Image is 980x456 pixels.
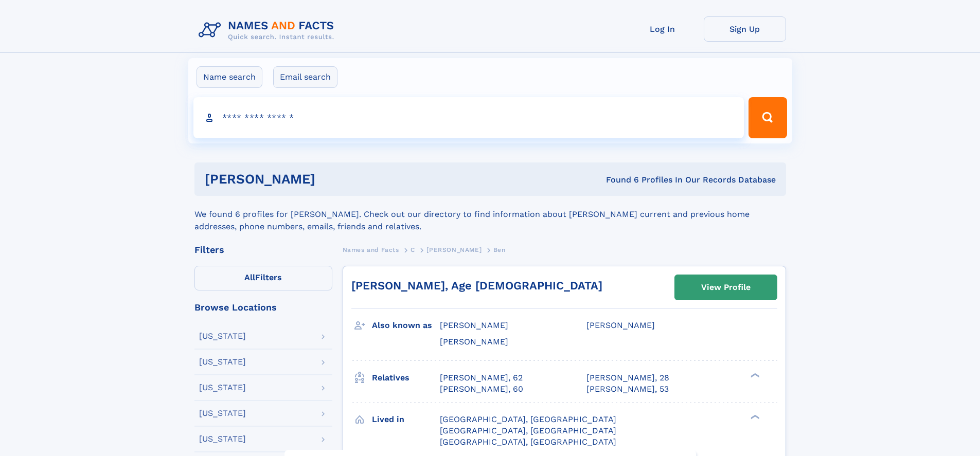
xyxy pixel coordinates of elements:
[411,243,415,256] a: C
[440,426,616,435] span: [GEOGRAPHIC_DATA], [GEOGRAPHIC_DATA]
[426,246,482,253] span: [PERSON_NAME]
[586,384,669,395] a: [PERSON_NAME], 53
[440,320,508,330] span: [PERSON_NAME]
[440,384,523,395] a: [PERSON_NAME], 60
[411,246,415,253] span: C
[193,97,744,138] input: search input
[748,372,760,378] div: ❯
[440,437,616,447] span: [GEOGRAPHIC_DATA], [GEOGRAPHIC_DATA]
[194,16,343,44] img: Logo Names and Facts
[199,358,246,366] div: [US_STATE]
[351,279,602,292] a: [PERSON_NAME], Age [DEMOGRAPHIC_DATA]
[199,409,246,417] div: [US_STATE]
[701,276,751,299] div: View Profile
[273,66,337,88] label: Email search
[194,245,332,254] div: Filters
[199,332,246,340] div: [US_STATE]
[621,16,704,42] a: Log In
[749,97,787,138] button: Search Button
[586,372,669,384] a: [PERSON_NAME], 28
[194,303,332,312] div: Browse Locations
[197,66,262,88] label: Name search
[205,173,461,186] h1: [PERSON_NAME]
[372,369,440,387] h3: Relatives
[440,414,616,424] span: [GEOGRAPHIC_DATA], [GEOGRAPHIC_DATA]
[586,320,655,330] span: [PERSON_NAME]
[704,16,786,42] a: Sign Up
[194,196,786,233] div: We found 6 profiles for [PERSON_NAME]. Check out our directory to find information about [PERSON_...
[748,413,760,420] div: ❯
[372,317,440,334] h3: Also known as
[343,243,399,256] a: Names and Facts
[372,411,440,428] h3: Lived in
[493,246,506,253] span: Ben
[460,174,776,186] div: Found 6 Profiles In Our Records Database
[194,266,332,290] label: Filters
[440,337,508,346] span: [PERSON_NAME]
[675,275,777,300] a: View Profile
[244,272,255,282] span: All
[199,435,246,443] div: [US_STATE]
[426,243,482,256] a: [PERSON_NAME]
[199,384,246,392] div: [US_STATE]
[440,372,523,384] a: [PERSON_NAME], 62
